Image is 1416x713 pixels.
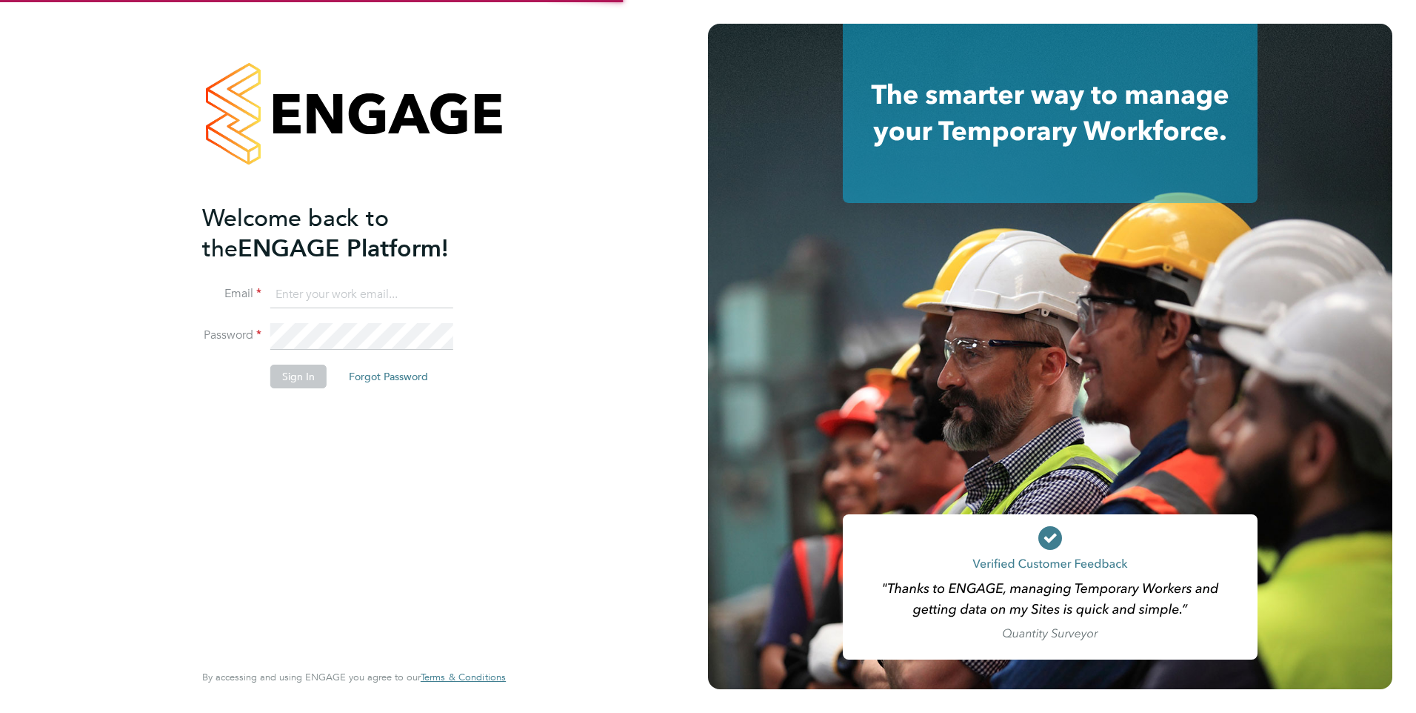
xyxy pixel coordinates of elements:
label: Password [202,328,261,343]
span: By accessing and using ENGAGE you agree to our [202,671,506,683]
button: Forgot Password [337,365,440,388]
span: Welcome back to the [202,204,389,263]
input: Enter your work email... [270,282,453,308]
button: Sign In [270,365,327,388]
span: Terms & Conditions [421,671,506,683]
label: Email [202,286,261,302]
h2: ENGAGE Platform! [202,203,491,264]
a: Terms & Conditions [421,671,506,683]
